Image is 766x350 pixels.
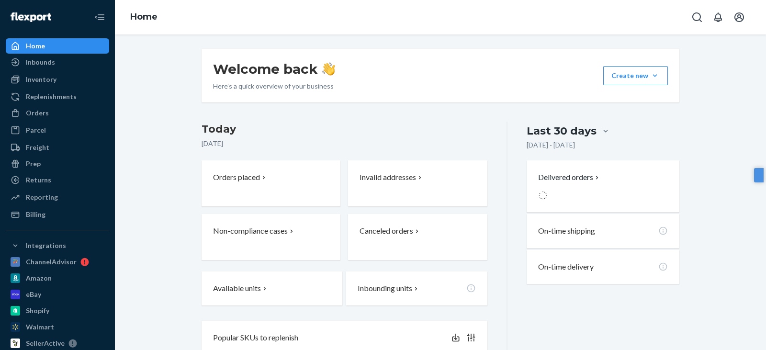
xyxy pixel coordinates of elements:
p: Canceled orders [360,226,413,237]
p: Non-compliance cases [213,226,288,237]
p: Invalid addresses [360,172,416,183]
button: Available units [202,271,342,305]
div: Amazon [26,273,52,283]
a: Walmart [6,319,109,335]
div: SellerActive [26,339,65,348]
a: Parcel [6,123,109,138]
div: Inventory [26,75,56,84]
div: ChannelAdvisor [26,257,77,267]
a: Replenishments [6,89,109,104]
a: Billing [6,207,109,222]
p: Popular SKUs to replenish [213,332,298,343]
button: Orders placed [202,160,340,206]
p: Orders placed [213,172,260,183]
button: Open Search Box [687,8,707,27]
div: Shopify [26,306,49,316]
div: Last 30 days [527,124,597,138]
button: Invalid addresses [348,160,487,206]
p: [DATE] - [DATE] [527,140,575,150]
ol: breadcrumbs [123,3,165,31]
a: ChannelAdvisor [6,254,109,270]
button: Delivered orders [538,172,601,183]
div: Walmart [26,322,54,332]
a: Home [130,11,158,22]
div: Inbounds [26,57,55,67]
a: Prep [6,156,109,171]
h1: Welcome back [213,60,335,78]
div: Freight [26,143,49,152]
button: Open notifications [709,8,728,27]
a: Shopify [6,303,109,318]
a: Inventory [6,72,109,87]
p: Inbounding units [358,283,412,294]
div: Billing [26,210,45,219]
div: Integrations [26,241,66,250]
div: eBay [26,290,41,299]
a: Freight [6,140,109,155]
a: Amazon [6,271,109,286]
img: hand-wave emoji [322,62,335,76]
div: Prep [26,159,41,169]
img: Flexport logo [11,12,51,22]
div: Home [26,41,45,51]
p: On-time delivery [538,261,594,272]
p: Here’s a quick overview of your business [213,81,335,91]
button: Integrations [6,238,109,253]
button: Canceled orders [348,214,487,260]
p: [DATE] [202,139,487,148]
a: eBay [6,287,109,302]
h3: Today [202,122,487,137]
button: Create new [603,66,668,85]
a: Inbounds [6,55,109,70]
p: Available units [213,283,261,294]
button: Open account menu [730,8,749,27]
button: Non-compliance cases [202,214,340,260]
div: Returns [26,175,51,185]
button: Inbounding units [346,271,487,305]
a: Reporting [6,190,109,205]
div: Orders [26,108,49,118]
div: Reporting [26,192,58,202]
p: On-time shipping [538,226,595,237]
a: Orders [6,105,109,121]
div: Replenishments [26,92,77,102]
div: Parcel [26,125,46,135]
button: Close Navigation [90,8,109,27]
a: Home [6,38,109,54]
a: Returns [6,172,109,188]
